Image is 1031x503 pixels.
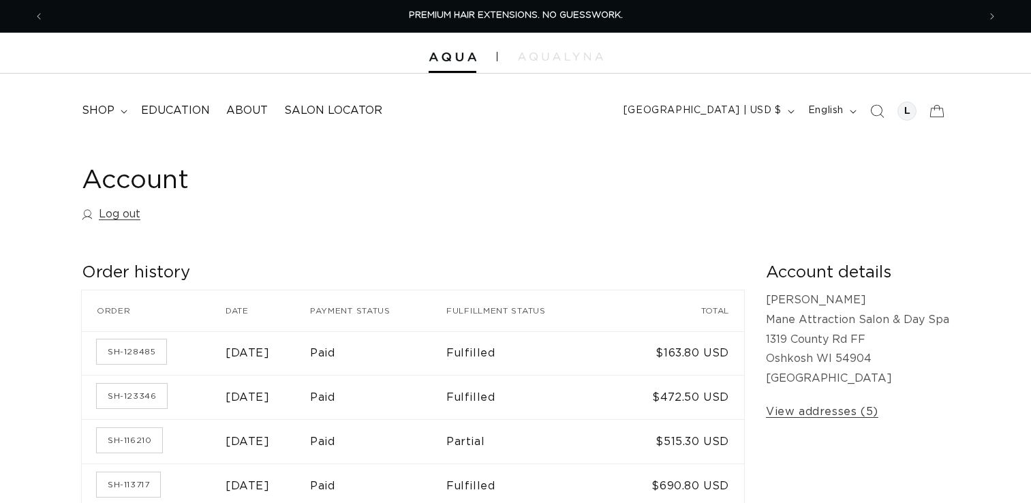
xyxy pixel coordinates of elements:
a: Order number SH-113717 [97,472,160,497]
a: Log out [82,204,140,224]
img: Aqua Hair Extensions [429,52,476,62]
time: [DATE] [226,348,270,359]
a: Education [133,95,218,126]
span: Education [141,104,210,118]
h2: Order history [82,262,744,284]
button: Previous announcement [24,3,54,29]
span: [GEOGRAPHIC_DATA] | USD $ [624,104,782,118]
button: [GEOGRAPHIC_DATA] | USD $ [615,98,800,124]
time: [DATE] [226,436,270,447]
td: Fulfilled [446,331,610,376]
span: PREMIUM HAIR EXTENSIONS. NO GUESSWORK. [409,11,623,20]
td: Fulfilled [446,375,610,419]
h2: Account details [766,262,949,284]
time: [DATE] [226,481,270,491]
th: Date [226,290,310,331]
span: shop [82,104,114,118]
th: Order [82,290,226,331]
th: Payment status [310,290,446,331]
img: aqualyna.com [518,52,603,61]
a: Order number SH-123346 [97,384,167,408]
h1: Account [82,164,949,198]
a: Order number SH-128485 [97,339,166,364]
a: View addresses (5) [766,402,878,422]
summary: shop [74,95,133,126]
p: [PERSON_NAME] Mane Attraction Salon & Day Spa 1319 County Rd FF Oshkosh WI 54904 [GEOGRAPHIC_DATA] [766,290,949,388]
td: $515.30 USD [610,419,744,463]
th: Total [610,290,744,331]
td: Paid [310,331,446,376]
td: Partial [446,419,610,463]
th: Fulfillment status [446,290,610,331]
button: Next announcement [977,3,1007,29]
span: English [808,104,844,118]
td: Paid [310,419,446,463]
a: About [218,95,276,126]
span: Salon Locator [284,104,382,118]
summary: Search [862,96,892,126]
td: $163.80 USD [610,331,744,376]
button: English [800,98,862,124]
td: Paid [310,375,446,419]
a: Salon Locator [276,95,390,126]
a: Order number SH-116210 [97,428,162,453]
time: [DATE] [226,392,270,403]
span: About [226,104,268,118]
td: $472.50 USD [610,375,744,419]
